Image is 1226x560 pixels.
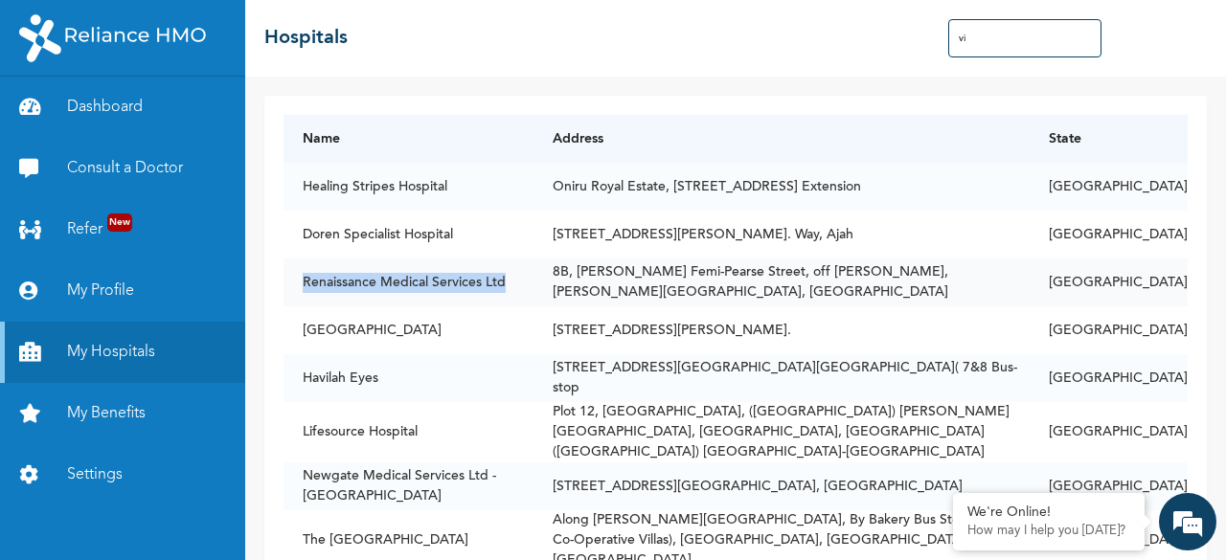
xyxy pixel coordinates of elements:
[188,463,366,523] div: FAQs
[284,163,534,211] td: Healing Stripes Hospital
[264,24,348,53] h2: Hospitals
[534,354,1030,402] td: [STREET_ADDRESS][GEOGRAPHIC_DATA][GEOGRAPHIC_DATA]( 7&8 Bus- stop
[284,258,534,306] td: Renaissance Medical Services Ltd
[10,497,188,510] span: Conversation
[284,211,534,258] td: Doren Specialist Hospital
[35,96,78,144] img: d_794563401_company_1708531726252_794563401
[284,354,534,402] td: Havilah Eyes
[534,462,1030,510] td: [STREET_ADDRESS][GEOGRAPHIC_DATA], [GEOGRAPHIC_DATA]
[1030,462,1188,510] td: [GEOGRAPHIC_DATA]
[534,258,1030,306] td: 8B, [PERSON_NAME] Femi-Pearse Street, off [PERSON_NAME], [PERSON_NAME][GEOGRAPHIC_DATA], [GEOGRAP...
[111,178,264,371] span: We're online!
[534,306,1030,354] td: [STREET_ADDRESS][PERSON_NAME].
[534,402,1030,462] td: Plot 12, [GEOGRAPHIC_DATA], ([GEOGRAPHIC_DATA]) [PERSON_NAME][GEOGRAPHIC_DATA], [GEOGRAPHIC_DATA]...
[284,402,534,462] td: Lifesource Hospital
[10,396,365,463] textarea: Type your message and hit 'Enter'
[100,107,322,132] div: Chat with us now
[534,163,1030,211] td: Oniru Royal Estate, [STREET_ADDRESS] Extension
[967,504,1130,521] div: We're Online!
[1030,163,1188,211] td: [GEOGRAPHIC_DATA]
[1030,354,1188,402] td: [GEOGRAPHIC_DATA]
[534,211,1030,258] td: [STREET_ADDRESS][PERSON_NAME]. Way, Ajah
[1030,402,1188,462] td: [GEOGRAPHIC_DATA]
[284,462,534,510] td: Newgate Medical Services Ltd - [GEOGRAPHIC_DATA]
[1030,211,1188,258] td: [GEOGRAPHIC_DATA]
[967,524,1130,539] p: How may I help you today?
[314,10,360,56] div: Minimize live chat window
[1030,115,1188,163] th: State
[948,19,1101,57] input: Search Hospitals...
[107,213,132,232] span: New
[1030,258,1188,306] td: [GEOGRAPHIC_DATA]
[284,306,534,354] td: [GEOGRAPHIC_DATA]
[1030,306,1188,354] td: [GEOGRAPHIC_DATA]
[284,115,534,163] th: Name
[534,115,1030,163] th: Address
[19,14,206,62] img: RelianceHMO's Logo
